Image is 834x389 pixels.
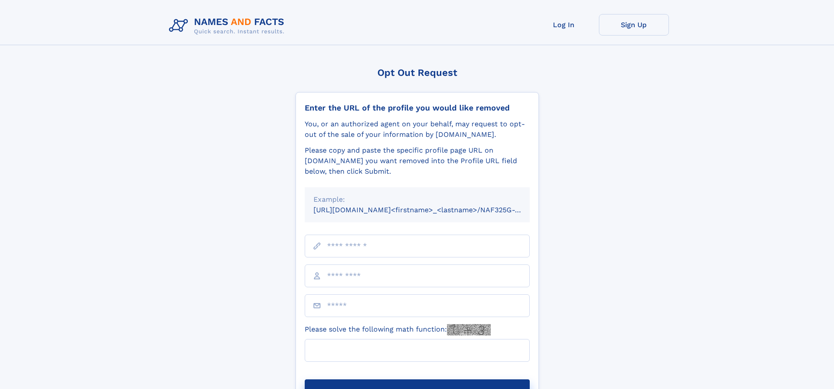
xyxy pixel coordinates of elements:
[313,206,546,214] small: [URL][DOMAIN_NAME]<firstname>_<lastname>/NAF325G-xxxxxxxx
[165,14,292,38] img: Logo Names and Facts
[305,324,491,335] label: Please solve the following math function:
[529,14,599,36] a: Log In
[305,119,530,140] div: You, or an authorized agent on your behalf, may request to opt-out of the sale of your informatio...
[599,14,669,36] a: Sign Up
[305,103,530,113] div: Enter the URL of the profile you would like removed
[305,145,530,177] div: Please copy and paste the specific profile page URL on [DOMAIN_NAME] you want removed into the Pr...
[296,67,539,78] div: Opt Out Request
[313,194,521,205] div: Example:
